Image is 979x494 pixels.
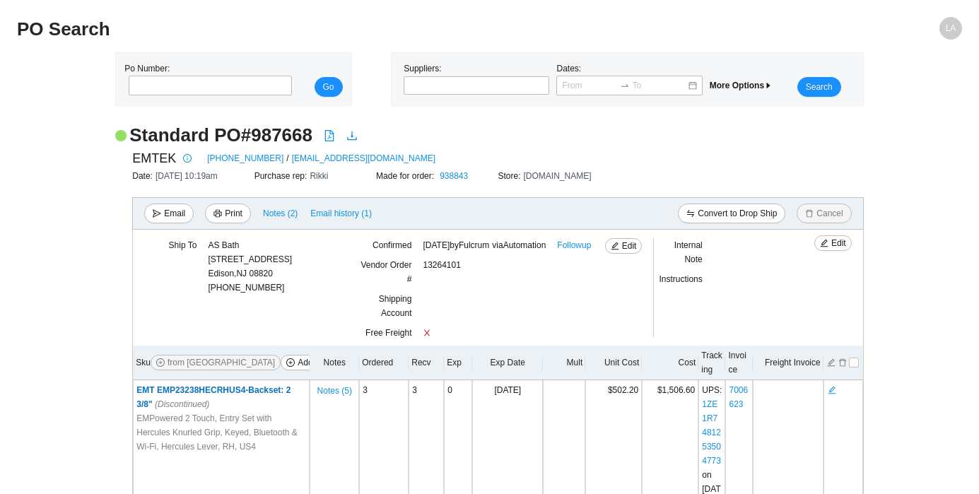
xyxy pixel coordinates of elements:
button: edit [826,356,836,366]
span: [DATE] 10:19am [156,171,218,181]
span: Confirmed [373,240,411,250]
span: edit [828,385,836,395]
a: file-pdf [324,130,335,144]
button: editEdit [605,238,643,254]
button: deleteCancel [797,204,851,223]
span: swap [686,209,695,219]
div: Suppliers: [400,61,553,97]
button: printerPrint [205,204,251,223]
th: Unit Cost [585,346,642,380]
span: Edit [831,236,846,250]
button: Notes (5) [317,383,353,393]
span: Free Freight [365,328,411,338]
div: Sku [136,355,307,370]
button: info-circle [176,148,196,168]
button: edit [827,384,837,394]
input: To [633,78,687,93]
span: Email history (1) [310,206,372,220]
span: Add Items [298,355,336,370]
span: [DOMAIN_NAME] [524,171,592,181]
a: download [346,130,358,144]
span: Print [225,206,242,220]
span: Instructions [659,274,702,284]
span: caret-right [764,81,773,90]
input: From [562,78,616,93]
div: [PHONE_NUMBER] [208,238,292,295]
th: Notes [310,346,359,380]
span: Date: [132,171,156,181]
th: Invoice [725,346,752,380]
th: Freight Invoice [753,346,823,380]
span: edit [820,239,828,249]
span: Rikki [310,171,328,181]
span: send [153,209,161,219]
span: info-circle [180,154,195,163]
span: via Automation [492,240,546,250]
a: [PHONE_NUMBER] [207,151,283,165]
h2: Standard PO # 987668 [129,123,312,148]
span: Internal Note [674,240,703,264]
th: Exp Date [472,346,543,380]
a: 7006623 [729,385,748,409]
span: download [346,130,358,141]
th: Exp [444,346,472,380]
button: sendEmail [144,204,194,223]
span: to [620,81,630,90]
th: Mult [543,346,585,380]
th: Ordered [359,346,409,380]
button: Search [797,77,841,97]
button: plus-circlefrom [GEOGRAPHIC_DATA] [151,355,281,370]
button: Go [315,77,343,97]
button: delete [838,356,848,366]
span: Email [164,206,185,220]
span: Made for order: [376,171,437,181]
h2: PO Search [17,17,726,42]
span: Notes ( 2 ) [263,206,298,220]
span: Notes ( 5 ) [317,384,352,398]
a: [EMAIL_ADDRESS][DOMAIN_NAME] [292,151,435,165]
span: Store: [498,171,523,181]
th: Cost [642,346,698,380]
th: Tracking [698,346,725,380]
i: (Discontinued) [155,399,209,409]
span: [DATE] by Fulcrum [423,238,546,252]
span: EMPowered 2 Touch, Entry Set with Hercules Knurled Grip, Keyed, Bluetooth & Wi-Fi, Hercules Lever... [136,411,306,454]
button: plus-circleAdd Items [281,355,341,370]
button: swapConvert to Drop Ship [678,204,785,223]
button: editEdit [814,235,852,251]
span: 3 [412,385,417,395]
span: Convert to Drop Ship [698,206,777,220]
span: EMTEK [132,148,176,169]
span: edit [611,242,619,252]
span: EMT EMP23238HECRHUS4-Backset: 2 3/8" [136,385,291,409]
span: Edit [622,239,637,253]
span: Search [806,80,833,94]
a: Followup [557,238,591,252]
span: More Options [710,81,773,90]
a: 1ZE1R7481253504773 [702,399,721,466]
span: Vendor Order # [360,260,411,284]
span: file-pdf [324,130,335,141]
span: printer [213,209,222,219]
span: close [423,329,431,337]
span: Shipping Account [379,294,412,318]
span: / [286,151,288,165]
button: Email history (1) [310,204,373,223]
span: Go [323,80,334,94]
div: Dates: [553,61,705,97]
div: 13264101 [423,258,624,292]
span: LA [946,17,956,40]
a: 938843 [440,171,468,181]
span: swap-right [620,81,630,90]
div: Po Number: [124,61,288,97]
button: Notes (2) [262,206,298,216]
span: plus-circle [286,358,295,368]
th: Recv [409,346,444,380]
span: Ship To [169,240,197,250]
div: AS Bath [STREET_ADDRESS] Edison , NJ 08820 [208,238,292,281]
span: Purchase rep: [254,171,310,181]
